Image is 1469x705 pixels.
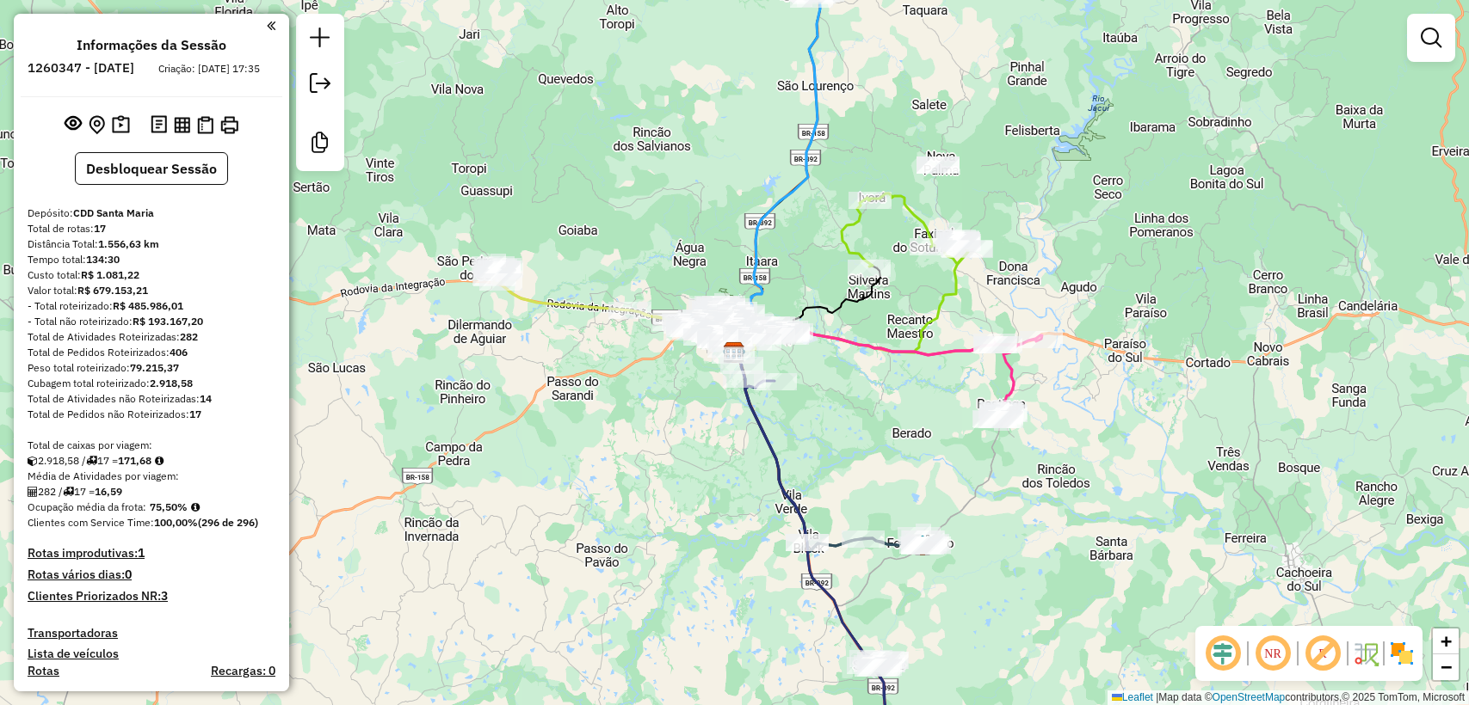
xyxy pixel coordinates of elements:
h4: Lista de veículos [28,647,275,661]
span: Ocultar deslocamento [1202,633,1244,674]
button: Visualizar relatório de Roteirização [170,113,194,136]
strong: 171,68 [118,454,151,467]
strong: 79.215,37 [130,361,179,374]
span: Exibir rótulo [1302,633,1343,674]
span: + [1441,630,1452,652]
strong: 1 [138,545,145,561]
a: Nova sessão e pesquisa [303,21,337,59]
div: Custo total: [28,267,275,283]
strong: CDD Santa Maria [73,206,154,219]
div: Distância Total: [28,236,275,252]
div: Total de rotas: [28,221,275,236]
a: Criar modelo [303,126,337,164]
strong: 100,00% [154,516,198,529]
div: Criação: [DATE] 17:35 [151,61,267,77]
button: Exibir sessão original [61,111,85,138]
button: Imprimir Rotas [217,113,242,138]
button: Centralizar mapa no depósito ou ponto de apoio [85,112,108,138]
i: Total de rotas [86,456,97,466]
div: Valor total: [28,283,275,298]
div: Total de caixas por viagem: [28,438,275,453]
h4: Clientes Priorizados NR: [28,589,275,604]
span: Ocupação média da frota: [28,500,146,513]
strong: 75,50% [150,500,188,513]
div: 282 / 17 = [28,484,275,500]
strong: 2.918,58 [150,377,193,389]
strong: R$ 485.986,01 [113,299,183,312]
span: Clientes com Service Time: [28,516,154,529]
strong: 134:30 [86,253,120,266]
span: − [1441,656,1452,677]
a: Leaflet [1112,691,1153,703]
div: Tempo total: [28,252,275,267]
img: CDD Santa Maria [723,341,745,364]
h4: Recargas: 0 [211,664,275,678]
strong: 1.556,63 km [98,237,159,250]
strong: (296 de 296) [198,516,258,529]
strong: 406 [170,346,188,359]
div: Peso total roteirizado: [28,360,275,376]
div: Map data © contributors,© 2025 TomTom, Microsoft [1108,690,1469,705]
em: Média calculada utilizando a maior ocupação (%Peso ou %Cubagem) de cada rota da sessão. Rotas cro... [191,502,200,512]
a: Exportar sessão [303,66,337,105]
a: Clique aqui para minimizar o painel [267,15,275,35]
h6: 1260347 - [DATE] [28,60,134,76]
button: Logs desbloquear sessão [147,112,170,138]
div: Total de Pedidos Roteirizados: [28,345,275,360]
span: | [1156,691,1158,703]
img: Fluxo de ruas [1352,640,1380,667]
strong: 17 [94,222,106,235]
div: Cubagem total roteirizado: [28,376,275,391]
button: Painel de Sugestão [108,112,133,138]
div: 2.918,58 / 17 = [28,453,275,469]
div: - Total não roteirizado: [28,314,275,329]
div: Média de Atividades por viagem: [28,469,275,484]
i: Total de rotas [63,487,74,497]
h4: Rotas improdutivas: [28,546,275,561]
strong: R$ 679.153,21 [77,284,148,297]
i: Meta Caixas/viagem: 162,77 Diferença: 8,91 [155,456,164,466]
a: Rotas [28,664,59,678]
strong: 0 [125,567,132,582]
strong: R$ 1.081,22 [81,268,139,281]
a: Exibir filtros [1414,21,1448,55]
strong: 3 [161,588,168,604]
button: Desbloquear Sessão [75,152,228,185]
strong: 14 [200,392,212,405]
a: Zoom out [1433,654,1459,680]
div: Total de Pedidos não Roteirizados: [28,407,275,422]
strong: R$ 193.167,20 [133,315,203,328]
i: Cubagem total roteirizado [28,456,38,466]
strong: 16,59 [95,485,122,498]
div: Total de Atividades não Roteirizadas: [28,391,275,407]
a: Zoom in [1433,628,1459,654]
div: Total de Atividades Roteirizadas: [28,329,275,345]
img: Exibir/Ocultar setores [1388,640,1416,667]
div: - Total roteirizado: [28,298,275,314]
strong: 282 [180,330,198,343]
i: Total de Atividades [28,487,38,497]
button: Visualizar Romaneio [194,113,217,138]
h4: Transportadoras [28,626,275,641]
a: OpenStreetMap [1213,691,1286,703]
h4: Rotas vários dias: [28,567,275,582]
h4: Informações da Sessão [77,37,226,53]
div: Atividade não roteirizada - 4 [917,156,960,174]
strong: 17 [189,408,201,420]
span: Ocultar NR [1252,633,1293,674]
img: Formigueiro [911,534,934,556]
div: Depósito: [28,205,275,221]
